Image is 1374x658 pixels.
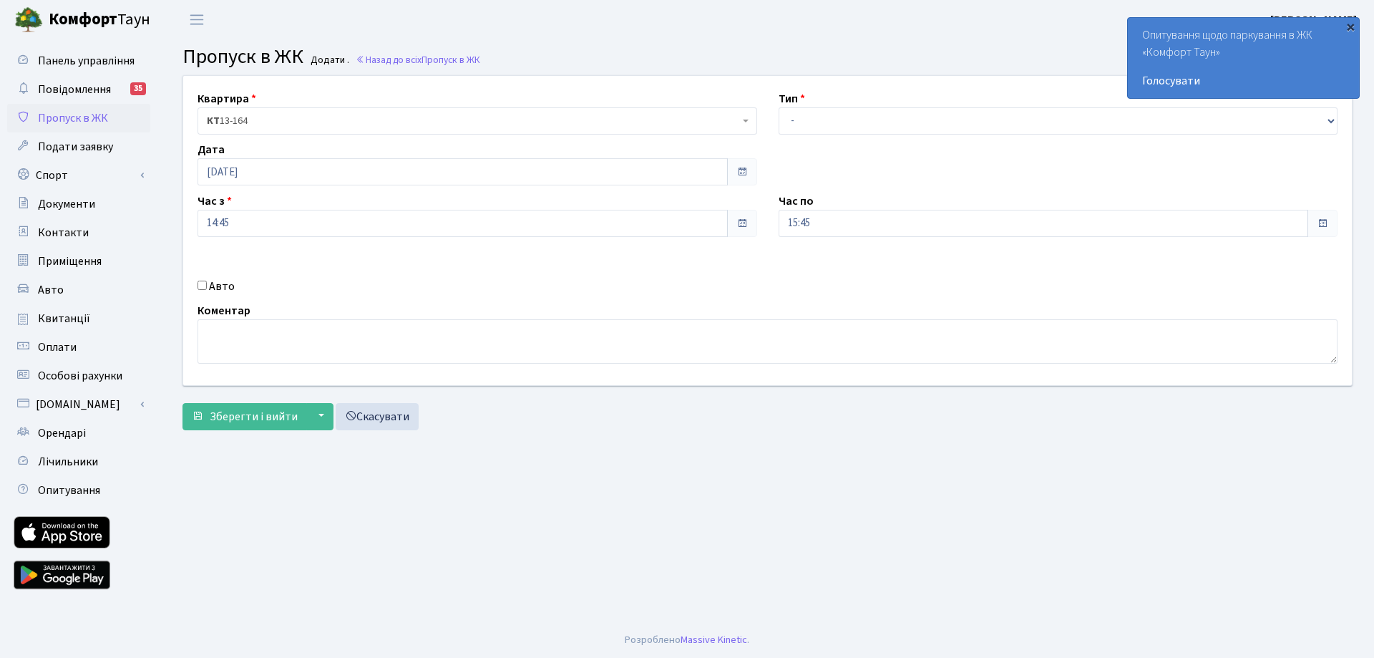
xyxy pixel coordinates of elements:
[7,447,150,476] a: Лічильники
[182,403,307,430] button: Зберегти і вийти
[308,54,349,67] small: Додати .
[7,390,150,419] a: [DOMAIN_NAME]
[38,282,64,298] span: Авто
[38,225,89,241] span: Контакти
[38,82,111,97] span: Повідомлення
[7,104,150,132] a: Пропуск в ЖК
[1128,18,1359,98] div: Опитування щодо паркування в ЖК «Комфорт Таун»
[681,632,747,647] a: Massive Kinetic
[7,132,150,161] a: Подати заявку
[38,253,102,269] span: Приміщення
[38,339,77,355] span: Оплати
[7,218,150,247] a: Контакти
[7,304,150,333] a: Квитанції
[7,362,150,390] a: Особові рахунки
[7,476,150,505] a: Опитування
[38,53,135,69] span: Панель управління
[38,196,95,212] span: Документи
[210,409,298,425] span: Зберегти і вийти
[198,107,757,135] span: <b>КТ</b>&nbsp;&nbsp;&nbsp;&nbsp;13-164
[130,82,146,95] div: 35
[7,247,150,276] a: Приміщення
[207,114,739,128] span: <b>КТ</b>&nbsp;&nbsp;&nbsp;&nbsp;13-164
[7,190,150,218] a: Документи
[7,75,150,104] a: Повідомлення35
[779,193,814,210] label: Час по
[38,368,122,384] span: Особові рахунки
[1270,12,1357,28] b: [PERSON_NAME]
[7,47,150,75] a: Панель управління
[209,278,235,295] label: Авто
[625,632,749,648] div: Розроблено .
[198,302,250,319] label: Коментар
[182,42,303,71] span: Пропуск в ЖК
[1142,72,1345,89] a: Голосувати
[38,454,98,470] span: Лічильники
[207,114,220,128] b: КТ
[38,425,86,441] span: Орендарі
[14,6,43,34] img: logo.png
[198,141,225,158] label: Дата
[49,8,150,32] span: Таун
[336,403,419,430] a: Скасувати
[1343,19,1358,34] div: ×
[1270,11,1357,29] a: [PERSON_NAME]
[49,8,117,31] b: Комфорт
[198,193,232,210] label: Час з
[7,333,150,362] a: Оплати
[779,90,805,107] label: Тип
[356,53,480,67] a: Назад до всіхПропуск в ЖК
[38,311,90,326] span: Квитанції
[7,419,150,447] a: Орендарі
[179,8,215,32] button: Переключити навігацію
[422,53,480,67] span: Пропуск в ЖК
[7,276,150,304] a: Авто
[7,161,150,190] a: Спорт
[198,90,256,107] label: Квартира
[38,110,108,126] span: Пропуск в ЖК
[38,483,100,498] span: Опитування
[38,139,113,155] span: Подати заявку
